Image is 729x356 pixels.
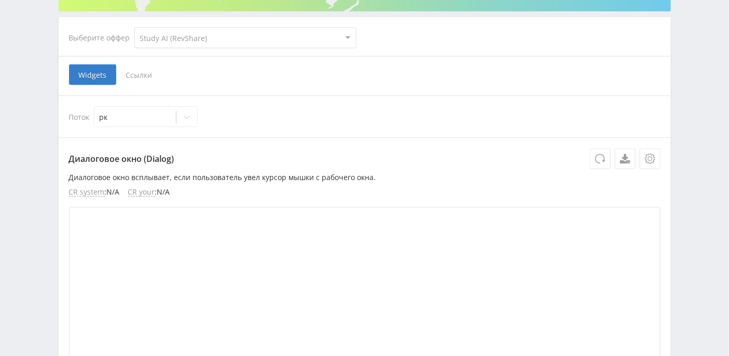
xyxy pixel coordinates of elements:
span: CR your [128,188,155,197]
p: Диалоговое окно всплывает, если пользователь увел курсор мышки с рабочего окна. [69,173,661,182]
li: : N/A [128,188,170,197]
div: Поток [69,106,661,127]
span: Widgets [69,64,116,85]
div: Выберите оффер [69,34,134,42]
li: : N/A [69,188,120,197]
span: Ссылки [116,64,162,85]
button: Настройки [640,148,661,169]
a: Скачать [615,148,636,169]
p: Диалоговое окно (Dialog) [69,148,661,169]
span: CR system [69,188,105,197]
button: Обновить [590,148,611,169]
